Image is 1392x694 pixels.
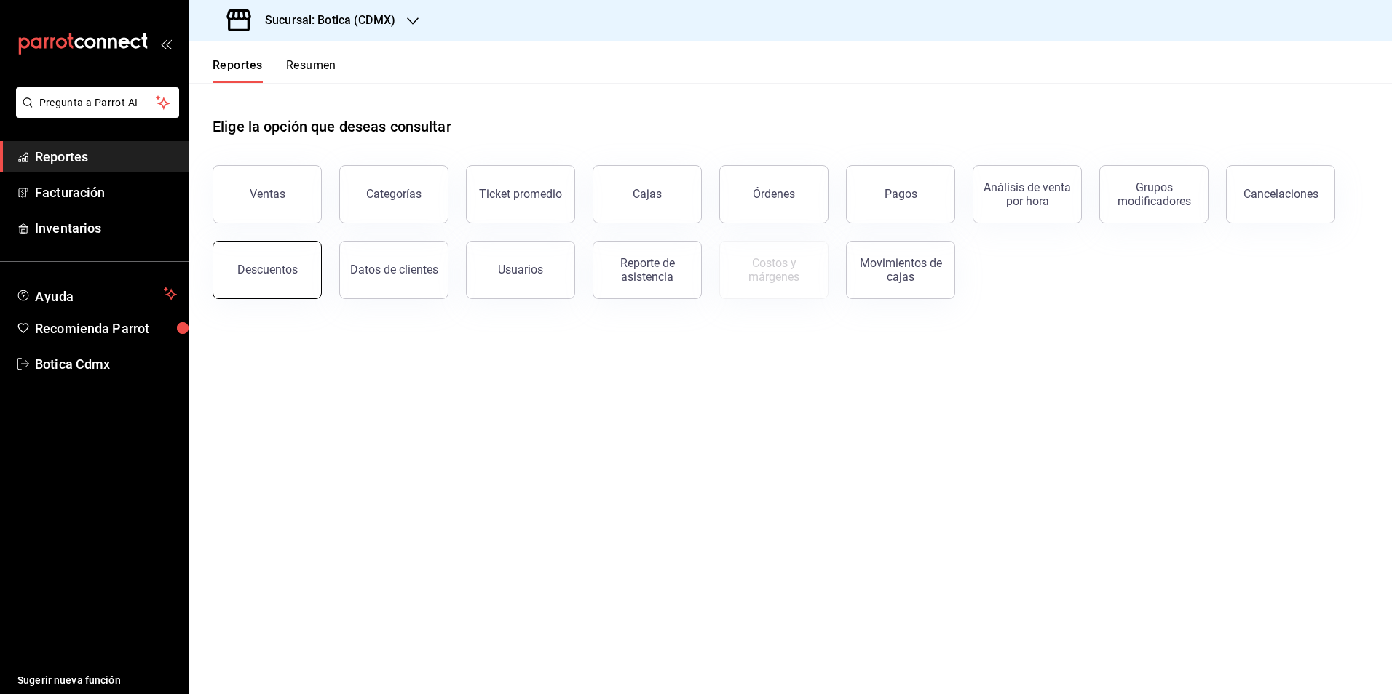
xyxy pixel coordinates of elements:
div: Costos y márgenes [729,256,819,284]
div: Movimientos de cajas [855,256,946,284]
span: Reportes [35,147,177,167]
span: Botica Cdmx [35,354,177,374]
button: Ventas [213,165,322,223]
button: Análisis de venta por hora [973,165,1082,223]
button: Ticket promedio [466,165,575,223]
button: Categorías [339,165,448,223]
div: Datos de clientes [350,263,438,276]
div: Categorías [366,187,422,201]
button: Reportes [213,58,263,83]
div: Ventas [250,187,285,201]
button: Cajas [593,165,702,223]
div: Descuentos [237,263,298,276]
button: open_drawer_menu [160,38,172,49]
a: Pregunta a Parrot AI [10,105,179,121]
span: Sugerir nueva función [17,673,177,688]
button: Datos de clientes [339,241,448,299]
button: Usuarios [466,241,575,299]
div: Órdenes [753,187,795,201]
span: Ayuda [35,285,158,303]
button: Cancelaciones [1226,165,1335,223]
button: Contrata inventarios para ver este reporte [719,241,829,299]
div: Usuarios [498,263,543,276]
span: Pregunta a Parrot AI [39,95,157,111]
div: Análisis de venta por hora [982,180,1072,208]
div: Reporte de asistencia [602,256,692,284]
span: Inventarios [35,218,177,238]
h1: Elige la opción que deseas consultar [213,116,451,137]
div: Cajas [633,187,662,201]
div: Pagos [885,187,917,201]
div: Grupos modificadores [1109,180,1199,208]
button: Reporte de asistencia [593,241,702,299]
span: Facturación [35,183,177,202]
div: Ticket promedio [479,187,562,201]
button: Órdenes [719,165,829,223]
button: Pregunta a Parrot AI [16,87,179,118]
span: Recomienda Parrot [35,319,177,338]
h3: Sucursal: Botica (CDMX) [253,12,395,29]
div: Cancelaciones [1243,187,1318,201]
button: Pagos [846,165,955,223]
button: Descuentos [213,241,322,299]
div: navigation tabs [213,58,336,83]
button: Resumen [286,58,336,83]
button: Movimientos de cajas [846,241,955,299]
button: Grupos modificadores [1099,165,1209,223]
